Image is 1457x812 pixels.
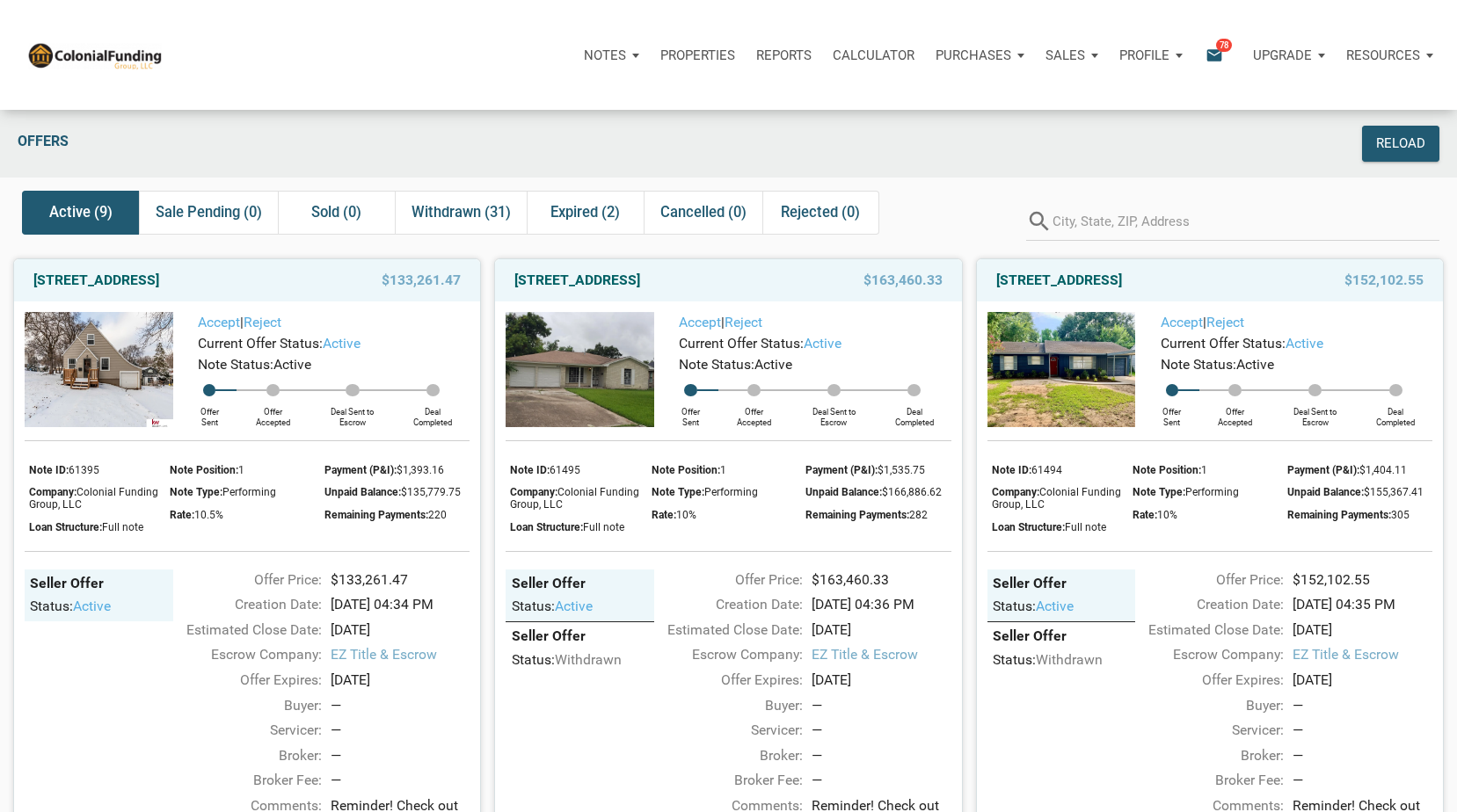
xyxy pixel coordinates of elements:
div: $163,460.33 [803,569,960,591]
span: active [804,335,841,352]
div: Creation Date: [1126,594,1284,615]
span: $135,779.75 [401,486,461,498]
span: 61395 [69,464,99,476]
span: Company: [510,486,557,498]
span: 61495 [550,464,580,476]
div: Estimated Close Date: [1126,620,1284,641]
span: Performing [222,486,276,498]
a: Reject [1206,314,1244,330]
div: [DATE] [803,670,960,691]
div: Offers [9,126,1089,162]
button: Purchases [925,29,1035,82]
div: Offer Accepted [1199,396,1271,427]
span: $166,886.62 [882,486,942,498]
span: 1 [1201,464,1207,476]
div: Broker Fee: [1126,770,1284,791]
span: $152,102.55 [1344,270,1424,291]
div: [DATE] [322,670,479,691]
a: Calculator [822,29,925,82]
span: active [1036,598,1074,614]
div: Deal Sent to Escrow [790,396,878,427]
div: Offer Accepted [237,396,309,427]
span: Sold (0) [311,202,361,223]
span: Note Type: [1133,486,1185,498]
span: Sale Pending (0) [156,202,262,223]
span: $163,460.33 [863,270,943,291]
span: 10% [1157,509,1177,521]
div: $133,261.47 [322,569,479,591]
div: Deal Completed [1359,396,1432,427]
span: Note Position: [1133,464,1201,476]
p: Profile [1119,47,1169,63]
div: Offer Price: [1126,569,1284,591]
div: Broker: [164,745,322,766]
div: Estimated Close Date: [164,620,322,641]
span: Remaining Payments: [805,509,909,521]
span: active [555,598,593,614]
span: Note Status: [679,356,754,373]
span: | [679,314,762,330]
span: Company: [992,486,1039,498]
div: Offer Sent [182,396,237,427]
span: Status: [512,598,555,614]
span: Note ID: [510,464,550,476]
div: Seller Offer [512,627,649,645]
div: Offer Expires: [1126,670,1284,691]
span: | [1161,314,1244,330]
span: EZ Title & Escrow [812,644,951,665]
div: [DATE] [322,620,479,641]
span: Current Offer Status: [1161,335,1286,352]
div: — [812,720,951,741]
div: Seller Offer [993,575,1130,592]
span: Full note [102,521,143,533]
span: Payment (P&I): [324,464,397,476]
div: Rejected (0) [762,191,879,235]
div: — [331,695,470,716]
a: Properties [650,29,746,82]
div: — [1293,745,1432,766]
div: Sold (0) [278,191,395,235]
a: Reject [244,314,281,330]
img: 574465 [506,312,654,427]
div: Broker: [1126,745,1284,766]
span: 78 [1216,38,1232,52]
span: Rate: [652,509,676,521]
span: Unpaid Balance: [324,486,401,498]
span: Unpaid Balance: [1287,486,1364,498]
p: Notes [584,47,626,63]
span: Rate: [170,509,194,521]
span: withdrawn [1036,651,1103,668]
span: Loan Structure: [510,521,583,533]
p: Properties [660,47,735,63]
div: Servicer: [164,720,322,741]
div: Estimated Close Date: [645,620,803,641]
span: Rate: [1133,509,1157,521]
img: 574464 [987,312,1136,427]
div: Creation Date: [645,594,803,615]
div: — [331,745,470,766]
a: Upgrade [1242,29,1336,82]
span: Company: [29,486,76,498]
span: Note ID: [992,464,1031,476]
button: Reload [1362,126,1439,162]
span: Withdrawn (31) [412,202,511,223]
div: Offer Sent [1144,396,1199,427]
button: Resources [1336,29,1444,82]
span: Full note [1065,521,1106,533]
span: Performing [1185,486,1239,498]
span: $155,367.41 [1364,486,1424,498]
span: Remaining Payments: [324,509,428,521]
a: Accept [198,314,240,330]
div: Reload [1376,134,1425,154]
div: Offer Price: [164,569,322,591]
div: Withdrawn (31) [395,191,527,235]
span: Cancelled (0) [660,202,747,223]
div: Offer Accepted [718,396,790,427]
span: Current Offer Status: [198,335,323,352]
div: Seller Offer [993,627,1130,645]
div: — [1293,720,1432,741]
span: 10.5% [194,509,223,521]
div: Seller Offer [512,575,649,592]
i: email [1204,45,1225,65]
button: Notes [573,29,650,82]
